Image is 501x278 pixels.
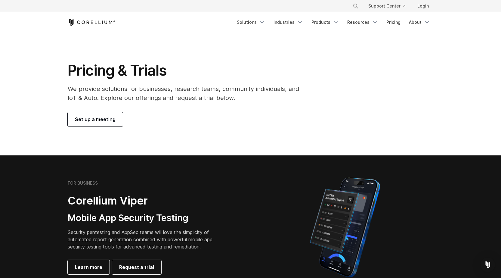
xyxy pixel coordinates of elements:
a: About [405,17,434,28]
a: Learn more [68,260,110,274]
span: Request a trial [119,264,154,271]
span: Learn more [75,264,102,271]
a: Products [308,17,342,28]
p: We provide solutions for businesses, research teams, community individuals, and IoT & Auto. Explo... [68,84,308,102]
a: Corellium Home [68,19,116,26]
a: Set up a meeting [68,112,123,127]
div: Open Intercom Messenger [481,258,495,272]
h1: Pricing & Trials [68,61,308,80]
a: Resources [344,17,382,28]
div: Navigation Menu [233,17,434,28]
a: Solutions [233,17,269,28]
a: Login [413,1,434,11]
p: Security pentesting and AppSec teams will love the simplicity of automated report generation comb... [68,229,222,250]
h2: Corellium Viper [68,194,222,208]
span: Set up a meeting [75,116,116,123]
a: Support Center [363,1,410,11]
a: Industries [270,17,307,28]
a: Request a trial [112,260,161,274]
h6: FOR BUSINESS [68,180,98,186]
h3: Mobile App Security Testing [68,212,222,224]
div: Navigation Menu [345,1,434,11]
button: Search [350,1,361,11]
a: Pricing [383,17,404,28]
